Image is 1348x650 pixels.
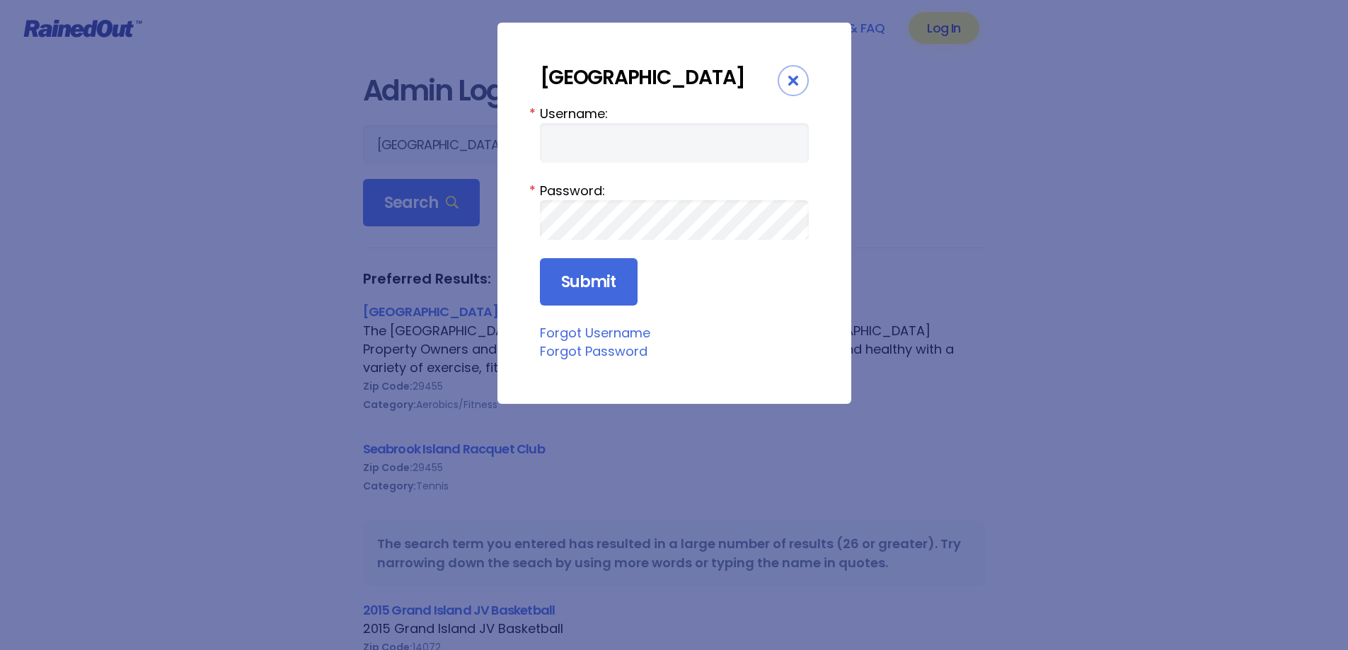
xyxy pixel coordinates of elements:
a: Forgot Password [540,342,647,360]
label: Username: [540,104,809,123]
a: Forgot Username [540,324,650,342]
input: Submit [540,258,638,306]
div: [GEOGRAPHIC_DATA] [540,65,778,90]
div: Close [778,65,809,96]
label: Password: [540,181,809,200]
